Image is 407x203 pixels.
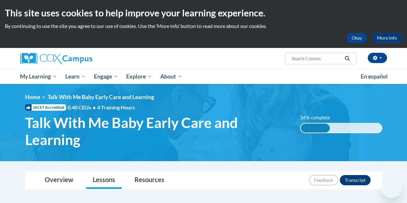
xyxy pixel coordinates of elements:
[25,114,291,148] span: Talk With Me Baby Early Care and Learning
[372,33,402,43] a: More Info
[5,6,402,19] h2: This site uses cookies to help improve your learning experience.
[342,55,352,62] button: Search
[309,175,338,185] button: Feedback
[90,69,122,84] a: Engage
[291,55,342,62] input: Search Courses
[20,53,136,64] a: Cox Campus
[122,69,156,84] a: Explore
[48,94,154,100] span: Talk With Me Baby Early Care and Learning
[86,172,122,189] a: Lessons
[126,73,152,80] span: Explore
[160,73,182,80] span: About
[16,69,61,84] a: My Learning
[15,69,392,84] div: Main menu
[61,69,90,84] a: Learn
[94,73,118,80] span: Engage
[156,69,186,84] a: About
[20,73,57,80] span: My Learning
[301,124,330,133] div: 36% complete
[128,172,171,189] a: Resources
[300,114,337,121] label: 36% complete
[97,104,135,110] span: 4 Training Hours
[5,23,402,30] p: By continuing to use the site you agree to our use of cookies. Use the ‘More info’ button to read...
[65,73,86,80] span: Learn
[347,33,367,43] button: Okay
[25,104,66,111] span: IACET Accredited
[361,73,388,80] span: En español
[25,94,40,100] a: Home
[93,104,96,110] span: •
[368,53,387,63] button: Account Settings
[340,175,371,185] button: Transcript
[38,172,80,189] a: Overview
[356,70,392,83] a: En español
[68,104,97,111] span: 0.40 CEUs
[381,177,402,198] iframe: Button to launch messaging window
[20,53,92,64] img: Cox Campus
